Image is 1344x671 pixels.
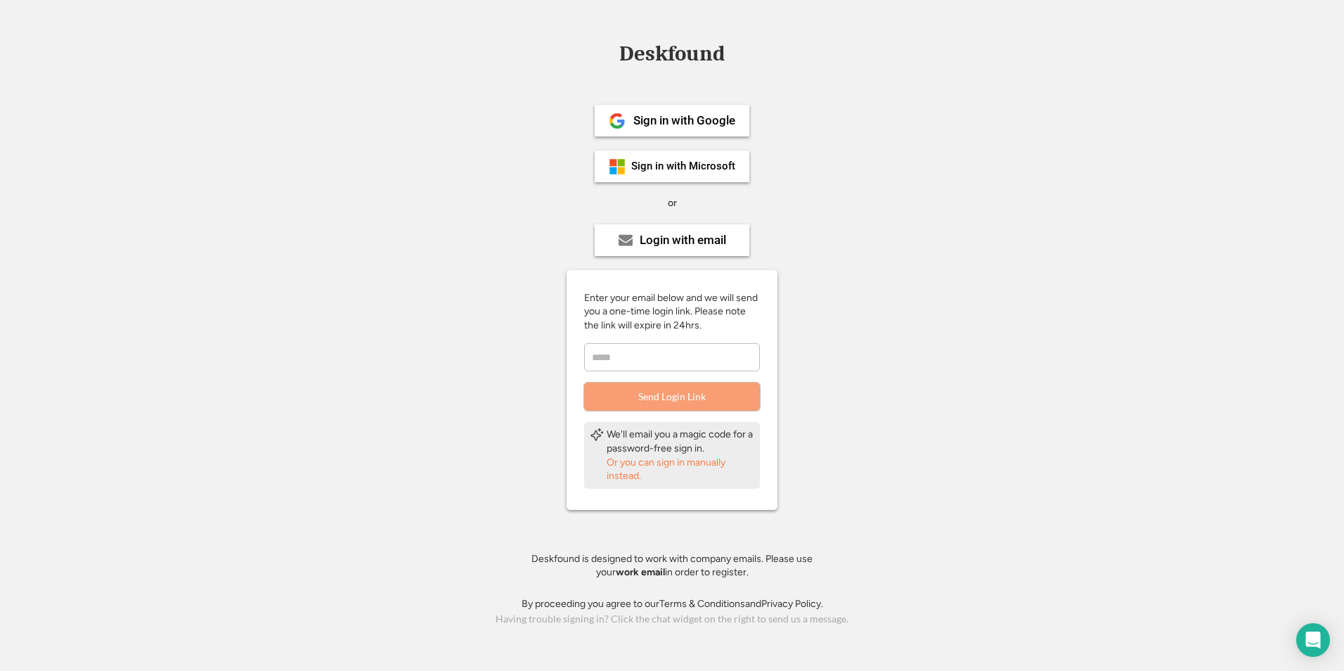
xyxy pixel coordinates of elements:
div: By proceeding you agree to our and [522,597,823,611]
a: Privacy Policy. [761,598,823,610]
div: Deskfound is designed to work with company emails. Please use your in order to register. [514,552,830,580]
strong: work email [616,566,665,578]
div: or [668,196,677,210]
div: Or you can sign in manually instead. [607,456,754,483]
div: Enter your email below and we will send you a one-time login link. Please note the link will expi... [584,291,760,333]
button: Send Login Link [584,383,760,411]
div: We'll email you a magic code for a password-free sign in. [607,428,754,455]
div: Sign in with Microsoft [631,161,735,172]
img: 1024px-Google__G__Logo.svg.png [609,113,626,129]
div: Deskfound [612,43,732,65]
img: ms-symbollockup_mssymbol_19.png [609,158,626,175]
div: Open Intercom Messenger [1296,623,1330,657]
div: Sign in with Google [633,115,735,127]
div: Login with email [640,234,726,246]
a: Terms & Conditions [659,598,745,610]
